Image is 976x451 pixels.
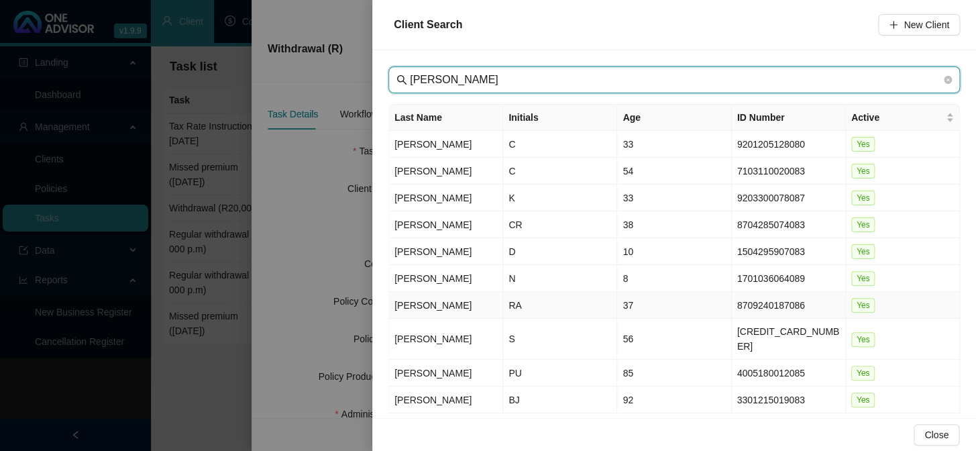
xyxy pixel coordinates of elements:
span: 10 [622,246,633,257]
td: 4005180012085 [732,360,846,387]
span: Yes [851,366,875,381]
td: K [503,185,617,211]
span: 85 [622,368,633,379]
span: Yes [851,332,875,347]
span: 8 [622,273,628,284]
td: 8704285074083 [732,211,846,238]
span: 37 [622,300,633,311]
td: C [503,158,617,185]
span: Yes [851,191,875,205]
td: S [503,319,617,360]
td: [PERSON_NAME] [389,265,503,292]
td: [PERSON_NAME] [389,387,503,413]
th: Active [846,105,960,131]
span: Yes [851,137,875,152]
span: 38 [622,219,633,230]
td: [PERSON_NAME] [389,211,503,238]
td: [PERSON_NAME] [389,360,503,387]
td: 8709240187086 [732,292,846,319]
span: 56 [622,334,633,344]
span: Yes [851,271,875,286]
td: D [503,238,617,265]
span: plus [889,20,898,30]
span: close-circle [944,76,952,84]
th: Initials [503,105,617,131]
td: [PERSON_NAME] [389,185,503,211]
td: 3301215019083 [732,387,846,413]
td: 9203300078087 [732,185,846,211]
th: ID Number [732,105,846,131]
td: [PERSON_NAME] [389,131,503,158]
input: Last Name [410,72,941,88]
span: Active [851,110,943,125]
span: close-circle [944,74,952,86]
td: 1701036064089 [732,265,846,292]
td: [PERSON_NAME] [389,158,503,185]
span: 92 [622,395,633,405]
span: 33 [622,193,633,203]
td: [PERSON_NAME] [389,292,503,319]
td: [PERSON_NAME] [389,319,503,360]
td: N [503,265,617,292]
td: PU [503,360,617,387]
button: New Client [878,14,960,36]
th: Last Name [389,105,503,131]
td: [PERSON_NAME] [389,238,503,265]
span: 33 [622,139,633,150]
span: Close [924,428,948,442]
span: Yes [851,164,875,179]
span: Client Search [394,19,462,30]
span: New Client [904,17,949,32]
td: BJ [503,387,617,413]
td: C [503,131,617,158]
span: Yes [851,393,875,407]
button: Close [914,424,959,446]
span: 54 [622,166,633,177]
td: RA [503,292,617,319]
td: [CREDIT_CARD_NUMBER] [732,319,846,360]
span: Yes [851,244,875,259]
span: Yes [851,217,875,232]
th: Age [617,105,731,131]
td: 1504295907083 [732,238,846,265]
span: search [396,74,407,85]
td: 9201205128080 [732,131,846,158]
td: 7103110020083 [732,158,846,185]
td: CR [503,211,617,238]
span: Yes [851,298,875,313]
